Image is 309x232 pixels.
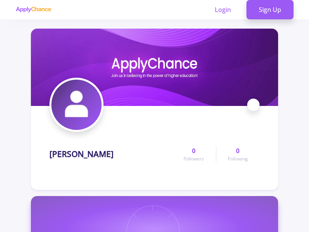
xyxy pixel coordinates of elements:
a: 0Followers [172,146,216,162]
span: Followers [183,155,204,162]
img: Iraj Kianfard avatar [51,80,102,130]
span: 0 [236,146,239,155]
h1: [PERSON_NAME] [49,149,114,159]
span: Following [228,155,248,162]
img: Iraj Kianfard cover image [31,29,278,106]
span: 0 [192,146,195,155]
a: 0Following [216,146,260,162]
img: applychance logo text only [15,7,51,13]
